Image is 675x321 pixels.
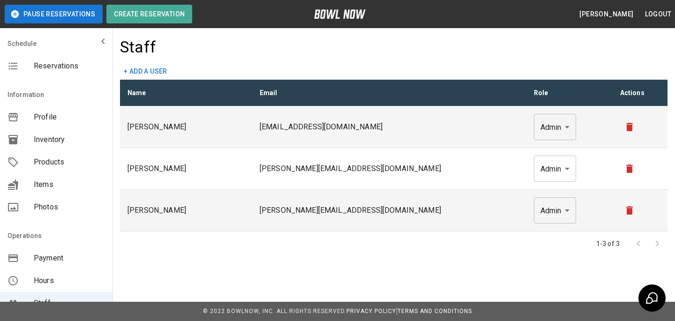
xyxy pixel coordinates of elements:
[34,179,105,190] span: Items
[596,239,620,248] p: 1-3 of 3
[641,6,675,23] button: Logout
[534,156,577,182] div: Admin
[34,60,105,72] span: Reservations
[34,134,105,145] span: Inventory
[346,308,396,314] a: Privacy Policy
[534,114,577,140] div: Admin
[534,197,577,224] div: Admin
[127,121,245,133] p: [PERSON_NAME]
[127,163,245,174] p: [PERSON_NAME]
[620,159,639,178] button: remove
[34,112,105,123] span: Profile
[34,202,105,213] span: Photos
[397,308,472,314] a: Terms and Conditions
[34,253,105,264] span: Payment
[613,80,667,106] th: Actions
[620,118,639,136] button: remove
[120,80,252,106] th: Name
[203,308,346,314] span: © 2022 BowlNow, Inc. All Rights Reserved.
[526,80,613,106] th: Role
[127,205,245,216] p: [PERSON_NAME]
[260,205,519,216] p: [PERSON_NAME][EMAIL_ADDRESS][DOMAIN_NAME]
[34,275,105,286] span: Hours
[260,163,519,174] p: [PERSON_NAME][EMAIL_ADDRESS][DOMAIN_NAME]
[252,80,526,106] th: Email
[576,6,637,23] button: [PERSON_NAME]
[120,80,667,231] table: sticky table
[5,5,103,23] button: Pause Reservations
[120,63,171,80] button: + Add a user
[260,121,519,133] p: [EMAIL_ADDRESS][DOMAIN_NAME]
[314,9,366,19] img: logo
[620,201,639,220] button: remove
[34,157,105,168] span: Products
[34,298,105,309] span: Staff
[120,37,156,57] h4: Staff
[106,5,192,23] button: Create Reservation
